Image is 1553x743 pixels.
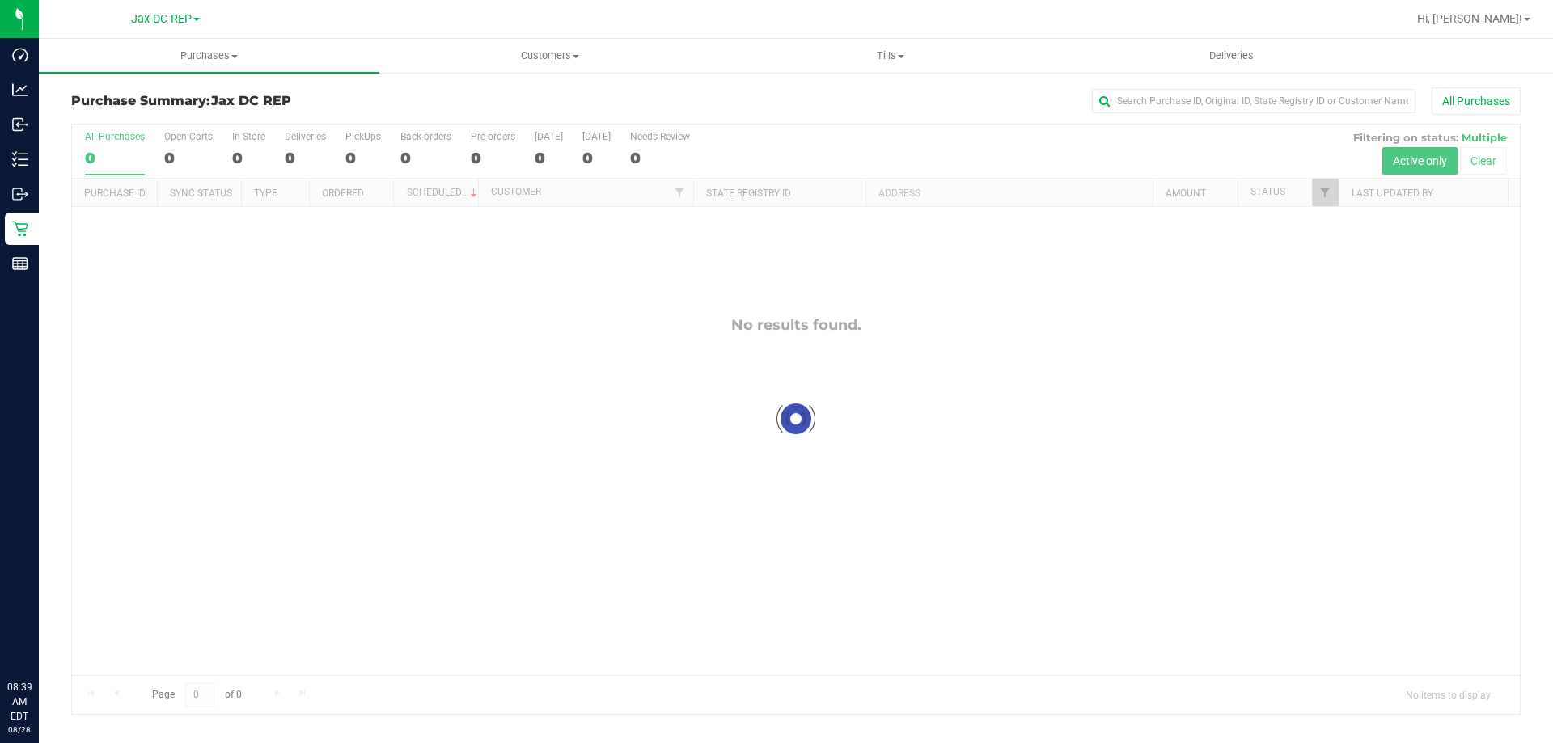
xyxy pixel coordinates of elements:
[12,82,28,98] inline-svg: Analytics
[380,49,719,63] span: Customers
[12,116,28,133] inline-svg: Inbound
[379,39,720,73] a: Customers
[16,614,65,662] iframe: Resource center
[131,12,192,26] span: Jax DC REP
[12,221,28,237] inline-svg: Retail
[1092,89,1415,113] input: Search Purchase ID, Original ID, State Registry ID or Customer Name...
[1417,12,1522,25] span: Hi, [PERSON_NAME]!
[1187,49,1276,63] span: Deliveries
[12,255,28,272] inline-svg: Reports
[720,39,1060,73] a: Tills
[39,49,379,63] span: Purchases
[71,94,554,108] h3: Purchase Summary:
[12,151,28,167] inline-svg: Inventory
[7,724,32,736] p: 08/28
[12,47,28,63] inline-svg: Dashboard
[1432,87,1521,115] button: All Purchases
[211,93,291,108] span: Jax DC REP
[7,680,32,724] p: 08:39 AM EDT
[721,49,1060,63] span: Tills
[39,39,379,73] a: Purchases
[12,186,28,202] inline-svg: Outbound
[1061,39,1402,73] a: Deliveries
